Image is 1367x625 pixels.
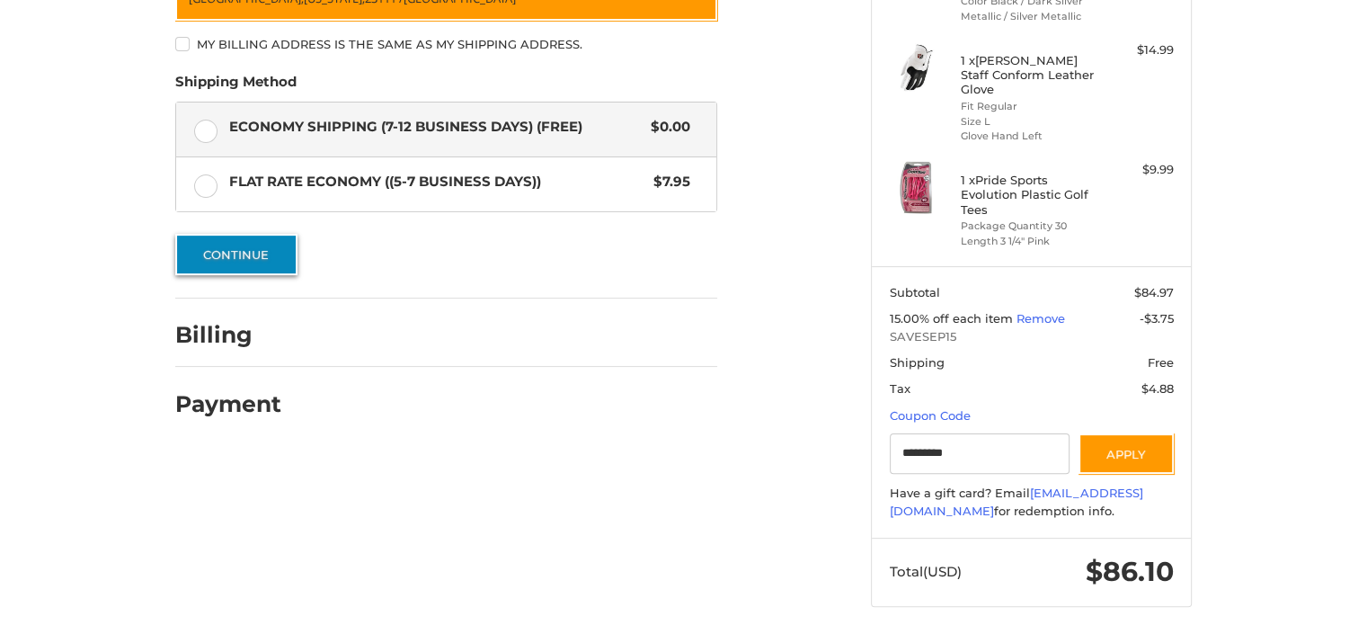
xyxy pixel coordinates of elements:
[961,53,1098,97] h4: 1 x [PERSON_NAME] Staff Conform Leather Glove
[1086,555,1174,588] span: $86.10
[1134,285,1174,299] span: $84.97
[1140,311,1174,326] span: -$3.75
[175,390,281,418] h2: Payment
[229,172,645,192] span: Flat Rate Economy ((5-7 Business Days))
[890,433,1070,474] input: Gift Certificate or Coupon Code
[1079,433,1174,474] button: Apply
[229,117,643,138] span: Economy Shipping (7-12 Business Days) (Free)
[1148,355,1174,370] span: Free
[890,563,962,580] span: Total (USD)
[890,381,910,396] span: Tax
[175,72,297,101] legend: Shipping Method
[1103,41,1174,59] div: $14.99
[890,328,1174,346] span: SAVESEP15
[961,99,1098,114] li: Fit Regular
[1016,311,1065,326] a: Remove
[961,173,1098,217] h4: 1 x Pride Sports Evolution Plastic Golf Tees
[961,129,1098,144] li: Glove Hand Left
[642,117,690,138] span: $0.00
[961,219,1098,234] li: Package Quantity 30
[1103,161,1174,179] div: $9.99
[890,285,940,299] span: Subtotal
[890,408,971,423] a: Coupon Code
[961,234,1098,249] li: Length 3 1/4" Pink
[890,311,1016,326] span: 15.00% off each item
[890,355,945,370] span: Shipping
[175,37,717,51] label: My billing address is the same as my shipping address.
[175,234,297,275] button: Continue
[1141,381,1174,396] span: $4.88
[890,486,1143,518] a: [EMAIL_ADDRESS][DOMAIN_NAME]
[644,172,690,192] span: $7.95
[175,321,280,349] h2: Billing
[890,485,1174,520] div: Have a gift card? Email for redemption info.
[961,114,1098,129] li: Size L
